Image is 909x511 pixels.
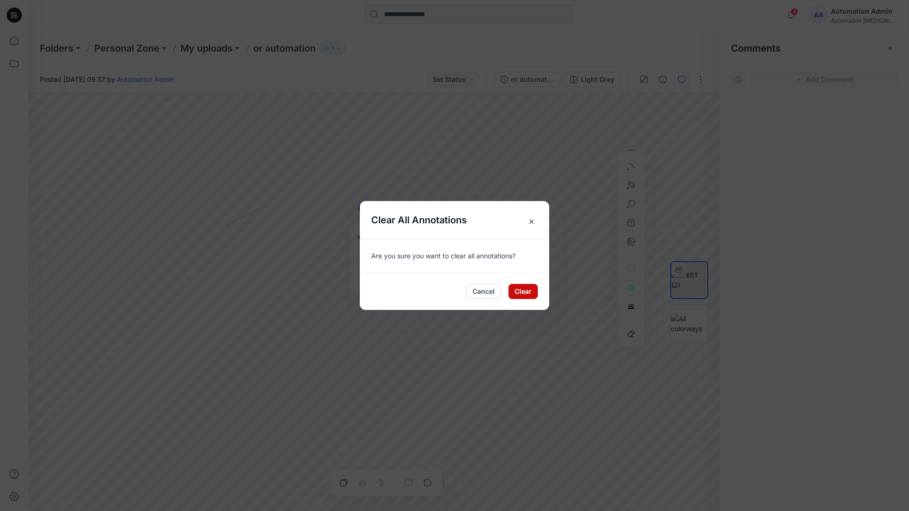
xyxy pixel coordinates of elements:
h5: Clear All Annotations [360,201,478,239]
button: Close [511,201,549,239]
span: × [523,212,540,229]
button: Clear [508,284,538,299]
div: Are you sure you want to clear all annotations? [360,239,549,272]
button: Cancel [466,284,501,299]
